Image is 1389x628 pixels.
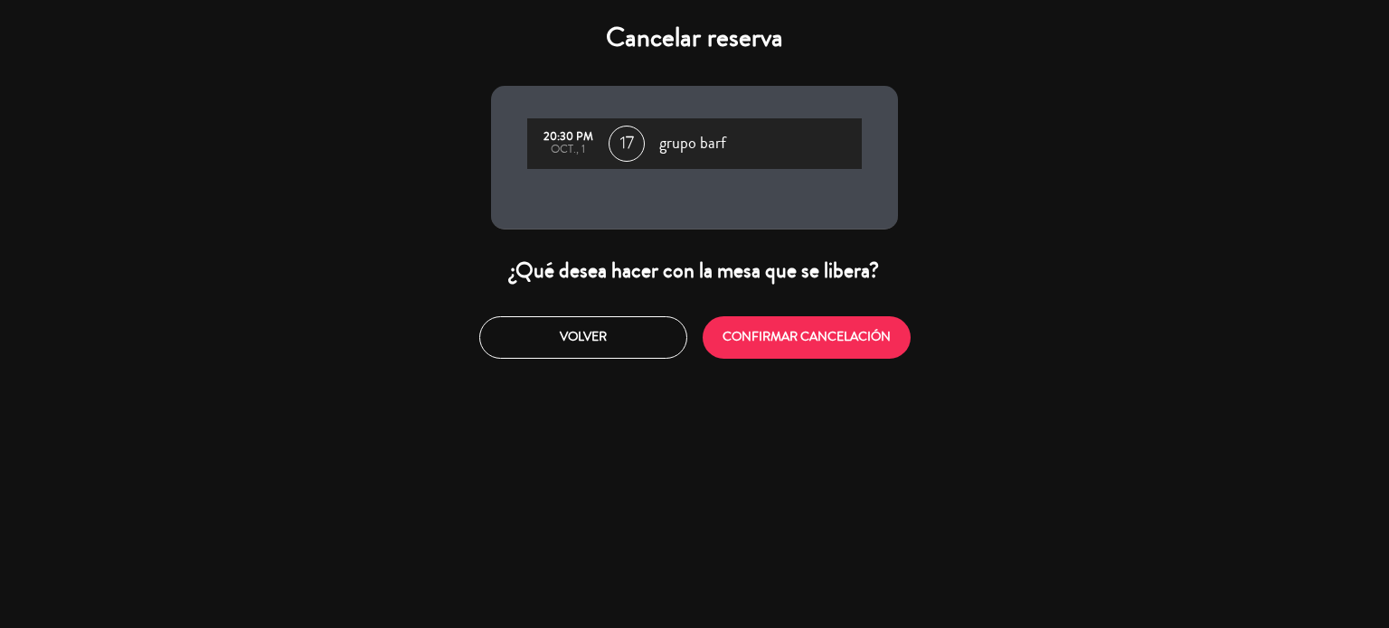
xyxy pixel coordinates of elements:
div: oct., 1 [536,144,600,156]
div: ¿Qué desea hacer con la mesa que se libera? [491,257,898,285]
div: 20:30 PM [536,131,600,144]
button: CONFIRMAR CANCELACIÓN [703,316,911,359]
span: 17 [609,126,645,162]
button: Volver [479,316,687,359]
h4: Cancelar reserva [491,22,898,54]
span: grupo barf [659,130,726,157]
